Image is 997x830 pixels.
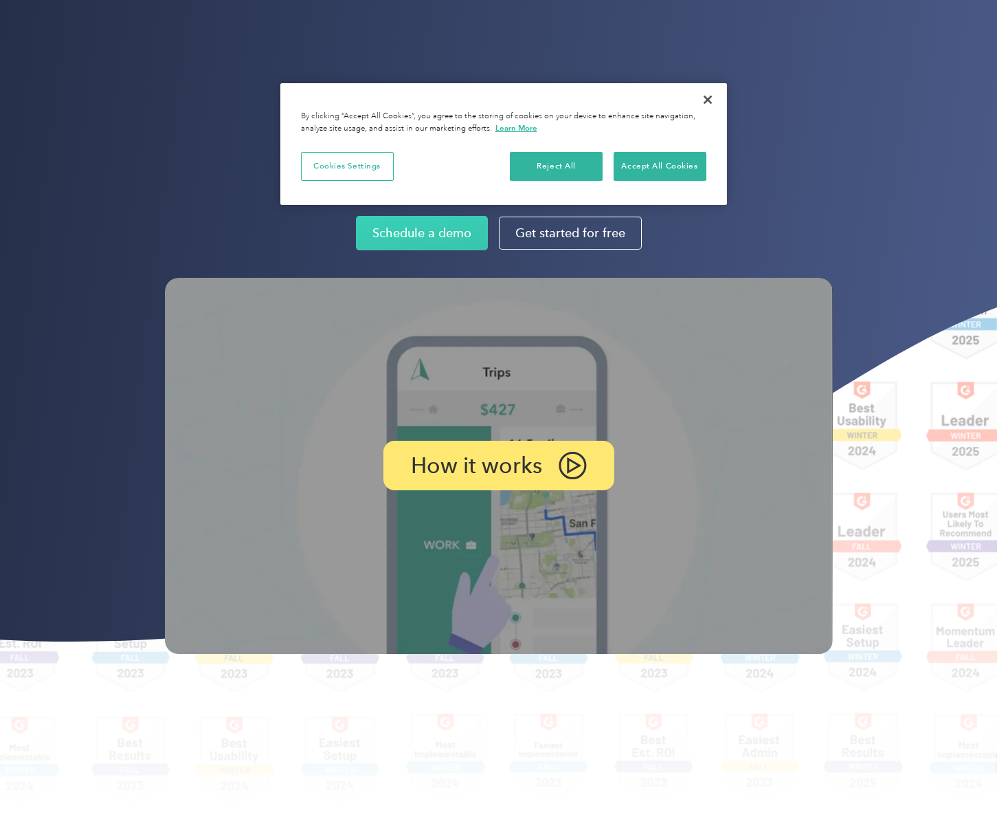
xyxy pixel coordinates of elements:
[301,111,706,135] div: By clicking “Accept All Cookies”, you agree to the storing of cookies on your device to enhance s...
[356,216,488,250] a: Schedule a demo
[693,85,723,115] button: Close
[499,217,642,250] a: Get started for free
[510,152,603,181] button: Reject All
[495,123,537,133] a: More information about your privacy, opens in a new tab
[411,456,542,475] p: How it works
[101,82,170,111] input: Submit
[280,83,727,205] div: Privacy
[301,152,394,181] button: Cookies Settings
[280,83,727,205] div: Cookie banner
[614,152,706,181] button: Accept All Cookies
